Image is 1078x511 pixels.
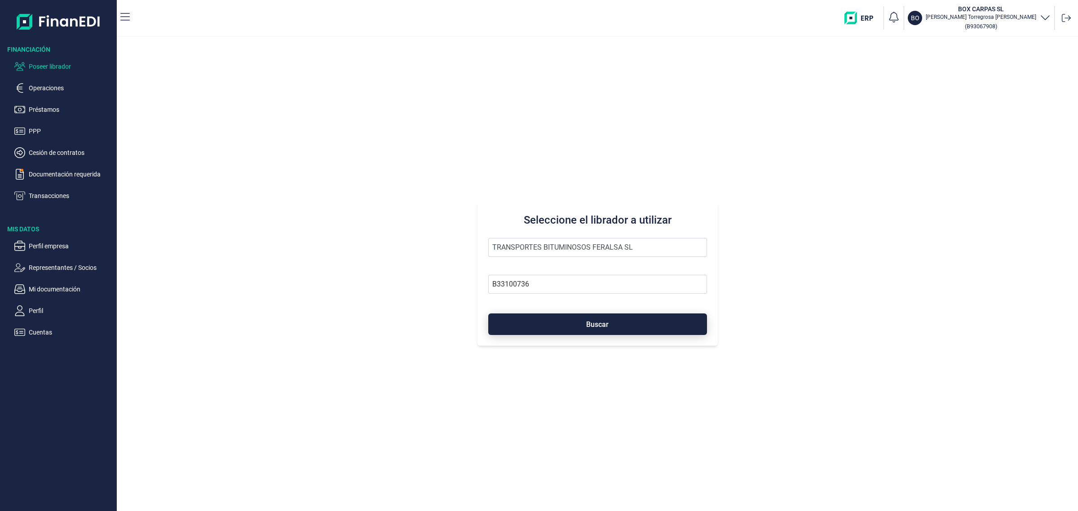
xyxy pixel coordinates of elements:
[29,61,113,72] p: Poseer librador
[14,241,113,251] button: Perfil empresa
[14,104,113,115] button: Préstamos
[14,126,113,137] button: PPP
[14,327,113,338] button: Cuentas
[14,284,113,295] button: Mi documentación
[14,147,113,158] button: Cesión de contratos
[926,4,1036,13] h3: BOX CARPAS SL
[29,262,113,273] p: Representantes / Socios
[488,213,707,227] h3: Seleccione el librador a utilizar
[29,104,113,115] p: Préstamos
[14,305,113,316] button: Perfil
[17,7,101,36] img: Logo de aplicación
[14,169,113,180] button: Documentación requerida
[488,313,707,335] button: Buscar
[14,262,113,273] button: Representantes / Socios
[29,169,113,180] p: Documentación requerida
[29,284,113,295] p: Mi documentación
[14,190,113,201] button: Transacciones
[488,275,707,294] input: Busque por NIF
[29,305,113,316] p: Perfil
[29,83,113,93] p: Operaciones
[844,12,880,24] img: erp
[908,4,1051,31] button: BOBOX CARPAS SL[PERSON_NAME] Torregrosa [PERSON_NAME](B93067908)
[29,126,113,137] p: PPP
[586,321,609,328] span: Buscar
[29,327,113,338] p: Cuentas
[926,13,1036,21] p: [PERSON_NAME] Torregrosa [PERSON_NAME]
[14,61,113,72] button: Poseer librador
[29,241,113,251] p: Perfil empresa
[911,13,919,22] p: BO
[29,190,113,201] p: Transacciones
[488,238,707,257] input: Seleccione la razón social
[29,147,113,158] p: Cesión de contratos
[965,23,997,30] small: Copiar cif
[14,83,113,93] button: Operaciones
